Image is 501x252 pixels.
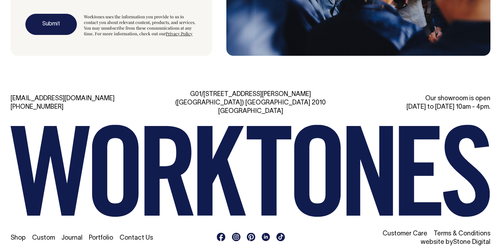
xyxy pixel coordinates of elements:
[383,231,427,237] a: Customer Care
[25,14,77,35] button: Submit
[11,96,115,102] a: [EMAIL_ADDRESS][DOMAIN_NAME]
[120,235,153,241] a: Contact Us
[84,14,197,36] div: Worktones uses the information you provide to us to contact you about relevant content, products,...
[174,90,327,116] div: G01/[STREET_ADDRESS][PERSON_NAME] ([GEOGRAPHIC_DATA]) [GEOGRAPHIC_DATA] 2010 [GEOGRAPHIC_DATA]
[32,235,55,241] a: Custom
[453,239,490,245] a: Stone Digital
[11,104,63,110] a: [PHONE_NUMBER]
[434,231,490,237] a: Terms & Conditions
[337,238,490,247] li: website by
[89,235,113,241] a: Portfolio
[166,31,193,36] a: Privacy Policy
[61,235,83,241] a: Journal
[11,235,26,241] a: Shop
[337,95,490,112] div: Our showroom is open [DATE] to [DATE] 10am - 4pm.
